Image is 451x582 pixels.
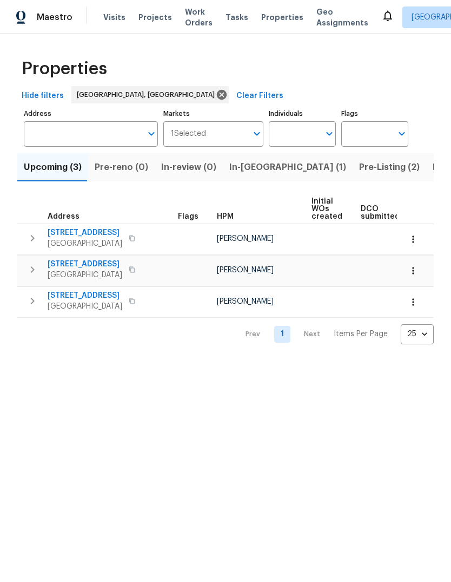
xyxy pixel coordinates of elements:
[225,14,248,21] span: Tasks
[163,110,264,117] label: Markets
[48,227,122,238] span: [STREET_ADDRESS]
[103,12,125,23] span: Visits
[77,89,219,100] span: [GEOGRAPHIC_DATA], [GEOGRAPHIC_DATA]
[22,89,64,103] span: Hide filters
[48,238,122,249] span: [GEOGRAPHIC_DATA]
[48,213,79,220] span: Address
[144,126,159,141] button: Open
[217,266,274,274] span: [PERSON_NAME]
[394,126,409,141] button: Open
[334,329,388,339] p: Items Per Page
[311,198,342,220] span: Initial WOs created
[24,110,158,117] label: Address
[235,324,434,344] nav: Pagination Navigation
[217,235,274,243] span: [PERSON_NAME]
[359,160,420,175] span: Pre-Listing (2)
[48,290,122,301] span: [STREET_ADDRESS]
[236,89,283,103] span: Clear Filters
[178,213,198,220] span: Flags
[261,12,303,23] span: Properties
[269,110,336,117] label: Individuals
[249,126,264,141] button: Open
[95,160,148,175] span: Pre-reno (0)
[401,320,434,348] div: 25
[232,86,288,106] button: Clear Filters
[48,259,122,270] span: [STREET_ADDRESS]
[274,326,290,343] a: Goto page 1
[138,12,172,23] span: Projects
[322,126,337,141] button: Open
[217,213,234,220] span: HPM
[316,6,368,28] span: Geo Assignments
[229,160,346,175] span: In-[GEOGRAPHIC_DATA] (1)
[161,160,216,175] span: In-review (0)
[185,6,213,28] span: Work Orders
[341,110,408,117] label: Flags
[171,129,206,139] span: 1 Selected
[37,12,72,23] span: Maestro
[17,86,68,106] button: Hide filters
[217,298,274,305] span: [PERSON_NAME]
[48,270,122,280] span: [GEOGRAPHIC_DATA]
[48,301,122,312] span: [GEOGRAPHIC_DATA]
[71,86,229,103] div: [GEOGRAPHIC_DATA], [GEOGRAPHIC_DATA]
[22,63,107,74] span: Properties
[361,205,400,220] span: DCO submitted
[24,160,82,175] span: Upcoming (3)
